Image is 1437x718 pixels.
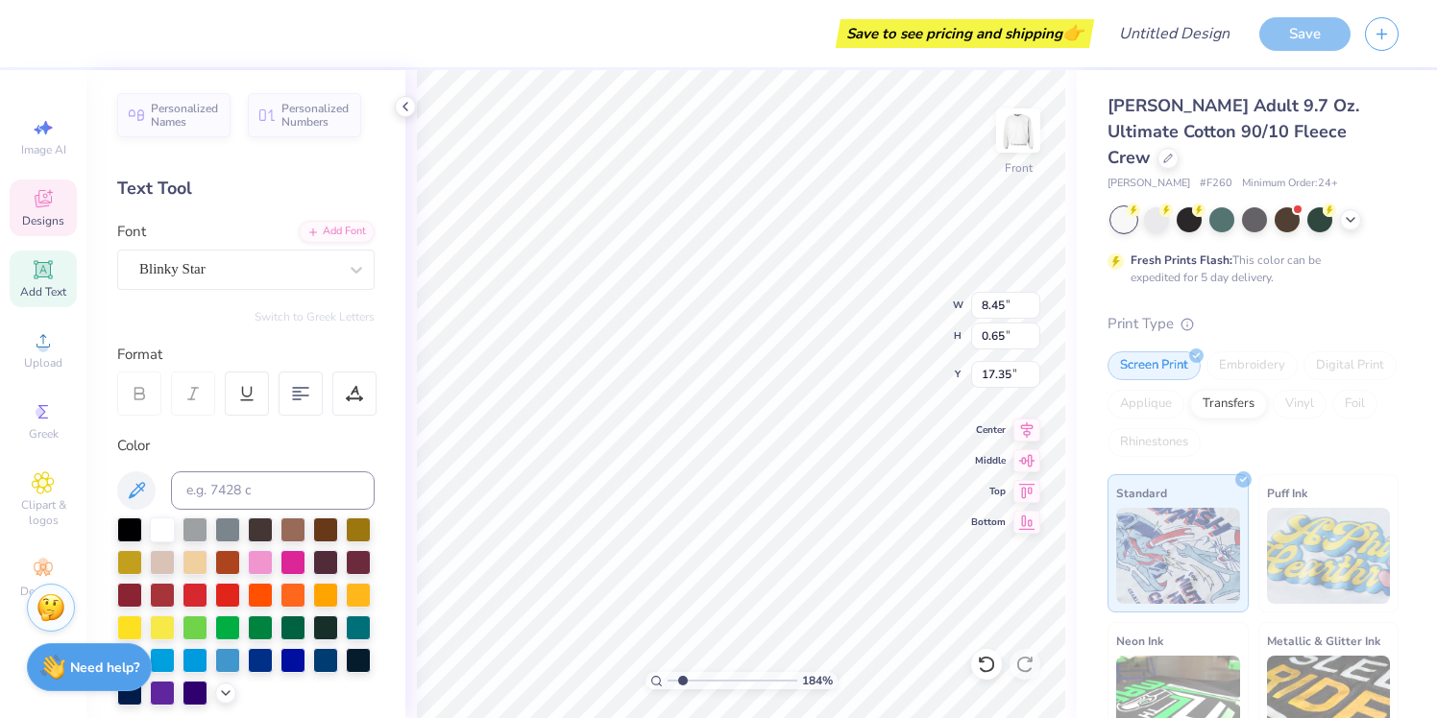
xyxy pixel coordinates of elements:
div: Color [117,435,375,457]
span: Personalized Numbers [281,102,350,129]
span: Minimum Order: 24 + [1242,176,1338,192]
span: 184 % [802,672,833,689]
div: Rhinestones [1108,428,1201,457]
strong: Fresh Prints Flash: [1131,252,1232,268]
div: Foil [1332,390,1377,419]
span: Center [971,423,1006,437]
span: Puff Ink [1267,483,1307,503]
div: Format [117,344,377,366]
span: Personalized Names [151,102,219,129]
div: Print Type [1108,313,1399,335]
img: Standard [1116,508,1240,604]
span: Standard [1116,483,1167,503]
button: Switch to Greek Letters [255,309,375,324]
input: e.g. 7428 c [171,471,375,510]
div: Applique [1108,390,1184,419]
span: Metallic & Glitter Ink [1267,631,1380,651]
div: Save to see pricing and shipping [840,19,1089,48]
span: Neon Ink [1116,631,1163,651]
span: [PERSON_NAME] Adult 9.7 Oz. Ultimate Cotton 90/10 Fleece Crew [1108,94,1359,169]
span: Clipart & logos [10,497,77,528]
div: Vinyl [1273,390,1327,419]
span: # F260 [1200,176,1232,192]
div: Front [1005,159,1033,177]
div: Digital Print [1303,351,1397,380]
span: Bottom [971,515,1006,529]
span: 👉 [1062,21,1084,44]
div: Text Tool [117,176,375,202]
div: Screen Print [1108,351,1201,380]
div: Add Font [299,221,375,243]
span: Image AI [21,142,66,157]
span: Greek [29,426,59,442]
span: Add Text [20,284,66,299]
div: Embroidery [1206,351,1298,380]
span: Upload [24,355,62,371]
input: Untitled Design [1104,14,1245,53]
strong: Need help? [70,658,139,677]
span: Designs [22,213,64,228]
img: Puff Ink [1267,508,1391,604]
div: Transfers [1190,390,1267,419]
span: Middle [971,454,1006,467]
span: Top [971,485,1006,498]
div: This color can be expedited for 5 day delivery. [1131,251,1367,286]
img: Front [999,111,1037,150]
label: Font [117,221,146,243]
span: Decorate [20,584,66,599]
span: [PERSON_NAME] [1108,176,1190,192]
